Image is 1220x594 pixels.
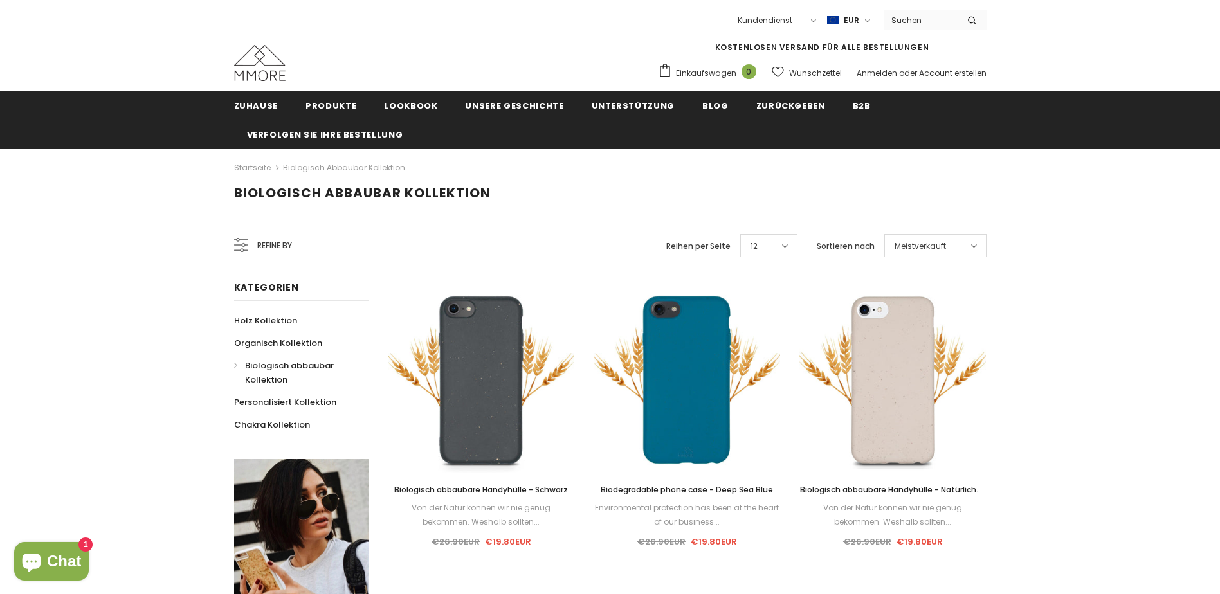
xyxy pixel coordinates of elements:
[234,91,278,120] a: Zuhause
[857,67,897,78] a: Anmelden
[799,483,986,497] a: Biologisch abbaubare Handyhülle - Natürliches Weiß
[10,542,93,584] inbox-online-store-chat: Onlineshop-Chat von Shopify
[234,45,286,81] img: MMORE Cases
[742,64,756,79] span: 0
[738,15,792,26] span: Kundendienst
[234,281,299,294] span: Kategorien
[843,535,891,548] span: €26.90EUR
[702,91,729,120] a: Blog
[592,91,675,120] a: Unterstützung
[676,67,736,80] span: Einkaufswagen
[772,62,842,84] a: Wunschzettel
[658,63,763,82] a: Einkaufswagen 0
[702,100,729,112] span: Blog
[637,535,686,548] span: €26.90EUR
[799,501,986,529] div: Von der Natur können wir nie genug bekommen. Weshalb sollten...
[388,501,575,529] div: Von der Natur können wir nie genug bekommen. Weshalb sollten...
[715,42,929,53] span: KOSTENLOSEN VERSAND FÜR ALLE BESTELLUNGEN
[853,100,871,112] span: B2B
[432,535,480,548] span: €26.90EUR
[485,535,531,548] span: €19.80EUR
[234,413,310,436] a: Chakra Kollektion
[899,67,917,78] span: oder
[756,100,825,112] span: Zurückgeben
[305,100,356,112] span: Produkte
[234,100,278,112] span: Zuhause
[594,501,780,529] div: Environmental protection has been at the heart of our business...
[384,91,437,120] a: Lookbook
[895,240,946,253] span: Meistverkauft
[234,419,310,431] span: Chakra Kollektion
[897,535,943,548] span: €19.80EUR
[691,535,737,548] span: €19.80EUR
[283,162,405,173] a: Biologisch abbaubar Kollektion
[234,184,491,202] span: Biologisch abbaubar Kollektion
[234,332,322,354] a: Organisch Kollektion
[465,91,563,120] a: Unsere Geschichte
[247,129,403,141] span: Verfolgen Sie Ihre Bestellung
[388,483,575,497] a: Biologisch abbaubare Handyhülle - Schwarz
[234,314,297,327] span: Holz Kollektion
[817,240,875,253] label: Sortieren nach
[234,337,322,349] span: Organisch Kollektion
[234,354,355,391] a: Biologisch abbaubar Kollektion
[751,240,758,253] span: 12
[789,67,842,80] span: Wunschzettel
[245,359,334,386] span: Biologisch abbaubar Kollektion
[844,14,859,27] span: EUR
[919,67,987,78] a: Account erstellen
[234,309,297,332] a: Holz Kollektion
[234,396,336,408] span: Personalisiert Kollektion
[257,239,292,253] span: Refine by
[247,120,403,148] a: Verfolgen Sie Ihre Bestellung
[234,160,271,175] a: Startseite
[305,91,356,120] a: Produkte
[465,100,563,112] span: Unsere Geschichte
[384,100,437,112] span: Lookbook
[394,484,568,495] span: Biologisch abbaubare Handyhülle - Schwarz
[756,91,825,120] a: Zurückgeben
[884,11,958,30] input: Search Site
[234,391,336,413] a: Personalisiert Kollektion
[666,240,731,253] label: Reihen per Seite
[853,91,871,120] a: B2B
[592,100,675,112] span: Unterstützung
[800,484,986,509] span: Biologisch abbaubare Handyhülle - Natürliches Weiß
[594,483,780,497] a: Biodegradable phone case - Deep Sea Blue
[601,484,773,495] span: Biodegradable phone case - Deep Sea Blue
